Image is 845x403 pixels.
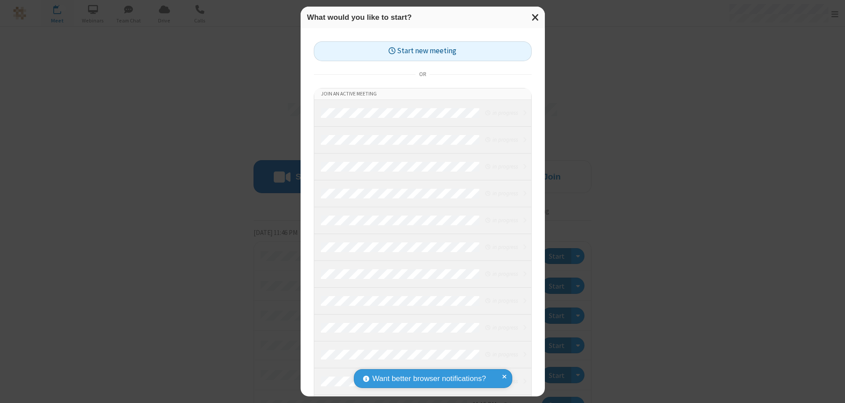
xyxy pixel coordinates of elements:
em: in progress [485,243,518,251]
em: in progress [485,216,518,224]
span: Want better browser notifications? [372,373,486,385]
em: in progress [485,350,518,359]
h3: What would you like to start? [307,13,538,22]
em: in progress [485,189,518,198]
span: or [415,68,430,81]
em: in progress [485,323,518,332]
em: in progress [485,162,518,171]
li: Join an active meeting [314,88,531,100]
button: Close modal [526,7,545,28]
em: in progress [485,109,518,117]
em: in progress [485,297,518,305]
em: in progress [485,136,518,144]
button: Start new meeting [314,41,532,61]
em: in progress [485,270,518,278]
